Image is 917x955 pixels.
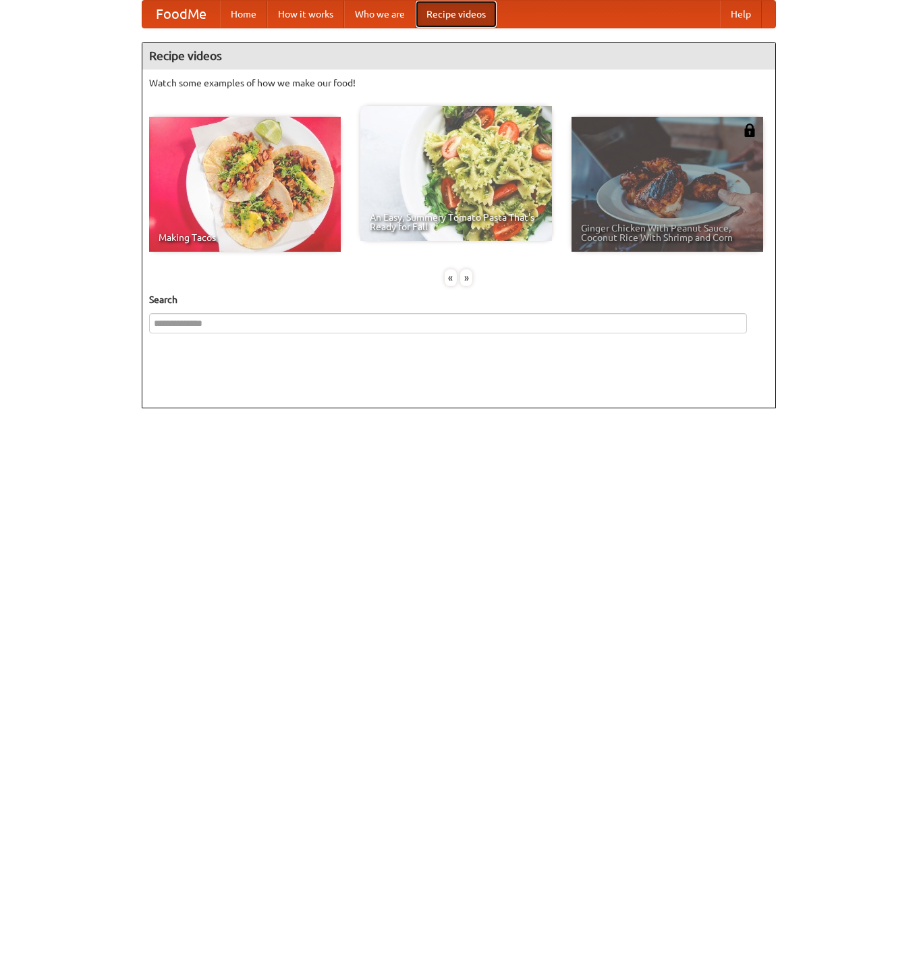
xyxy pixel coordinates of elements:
span: An Easy, Summery Tomato Pasta That's Ready for Fall [370,213,543,231]
a: FoodMe [142,1,220,28]
a: Making Tacos [149,117,341,252]
span: Making Tacos [159,233,331,242]
img: 483408.png [743,124,756,137]
p: Watch some examples of how we make our food! [149,76,769,90]
h5: Search [149,293,769,306]
a: How it works [267,1,344,28]
div: « [445,269,457,286]
a: Home [220,1,267,28]
a: An Easy, Summery Tomato Pasta That's Ready for Fall [360,106,552,241]
h4: Recipe videos [142,43,775,70]
a: Who we are [344,1,416,28]
div: » [460,269,472,286]
a: Help [720,1,762,28]
a: Recipe videos [416,1,497,28]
